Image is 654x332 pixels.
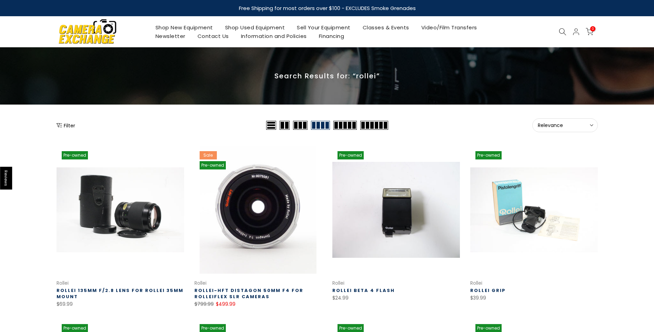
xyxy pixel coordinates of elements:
[332,280,344,286] a: Rollei
[235,32,313,40] a: Information and Policies
[415,23,483,32] a: Video/Film Transfers
[57,287,183,300] a: Rollei 135mm f/2.8 Lens for Rollei 35mm Mount
[57,122,75,129] button: Show filters
[470,280,482,286] a: Rollei
[470,294,598,302] div: $39.99
[194,287,303,300] a: Rollei-HFT Distagon 50mm F4 for Rolleiflex SLR Cameras
[194,301,214,307] del: $799.99
[219,23,291,32] a: Shop Used Equipment
[470,287,506,294] a: Rollei Grip
[194,280,207,286] a: Rollei
[57,300,184,309] div: $69.99
[586,28,593,36] a: 0
[57,71,598,80] p: Search Results for: “rollei”
[191,32,235,40] a: Contact Us
[356,23,415,32] a: Classes & Events
[313,32,350,40] a: Financing
[216,300,235,309] ins: $499.99
[57,280,69,286] a: Rollei
[291,23,357,32] a: Sell Your Equipment
[532,118,598,132] button: Relevance
[332,287,395,294] a: Rollei Beta 4 Flash
[332,294,460,302] div: $24.99
[538,122,592,128] span: Relevance
[149,32,191,40] a: Newsletter
[149,23,219,32] a: Shop New Equipment
[590,26,595,31] span: 0
[239,4,415,12] strong: Free Shipping for most orders over $100 - EXCLUDES Smoke Grenades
